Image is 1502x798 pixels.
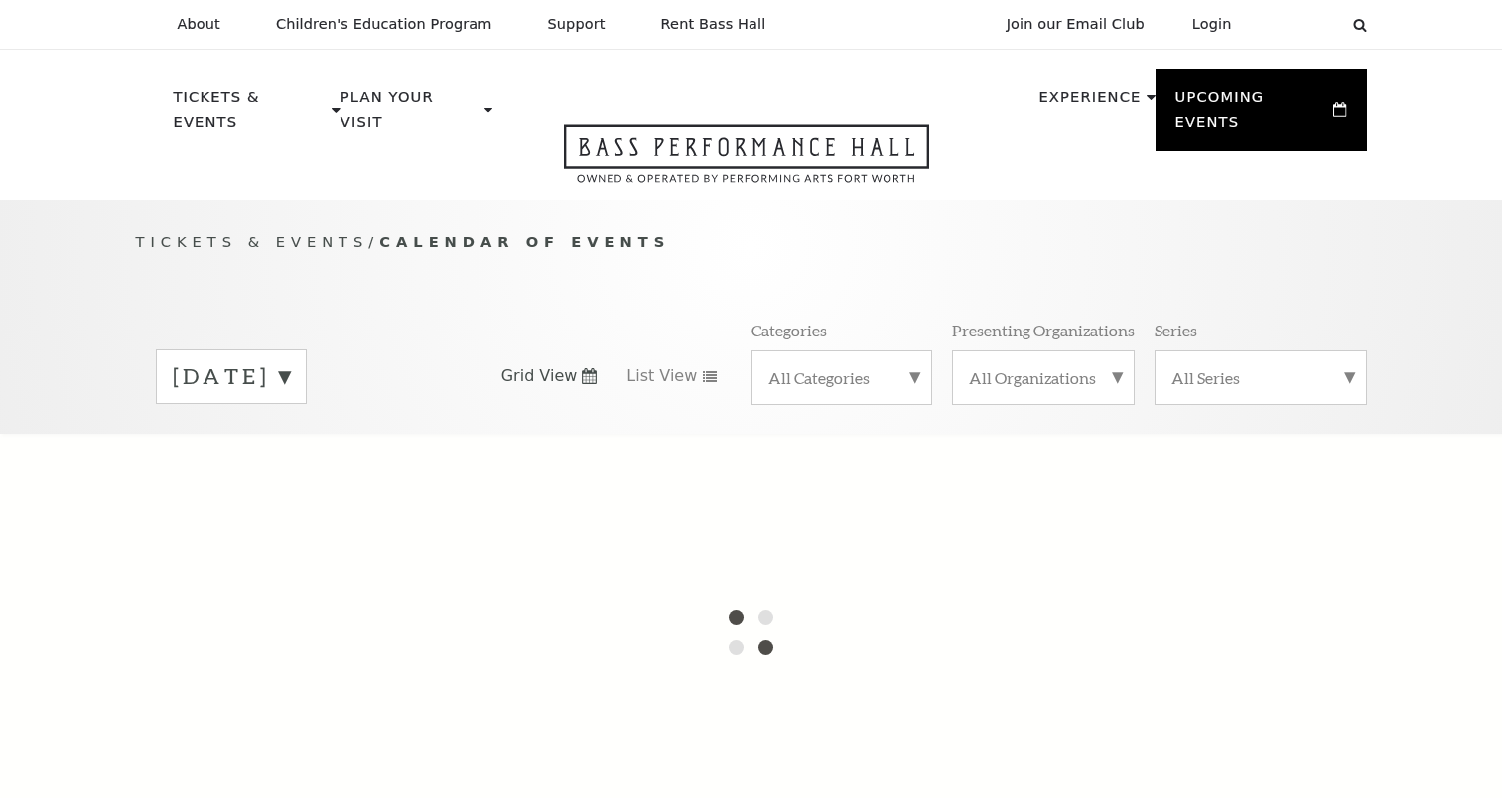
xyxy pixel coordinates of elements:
[1038,85,1141,121] p: Experience
[136,230,1367,255] p: /
[1264,15,1334,34] select: Select:
[768,367,915,388] label: All Categories
[173,361,290,392] label: [DATE]
[174,85,328,146] p: Tickets & Events
[1171,367,1350,388] label: All Series
[626,365,697,387] span: List View
[178,16,220,33] p: About
[751,320,827,340] p: Categories
[501,365,578,387] span: Grid View
[1155,320,1197,340] p: Series
[661,16,766,33] p: Rent Bass Hall
[136,233,369,250] span: Tickets & Events
[341,85,479,146] p: Plan Your Visit
[379,233,670,250] span: Calendar of Events
[1175,85,1329,146] p: Upcoming Events
[969,367,1118,388] label: All Organizations
[276,16,492,33] p: Children's Education Program
[548,16,606,33] p: Support
[952,320,1135,340] p: Presenting Organizations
